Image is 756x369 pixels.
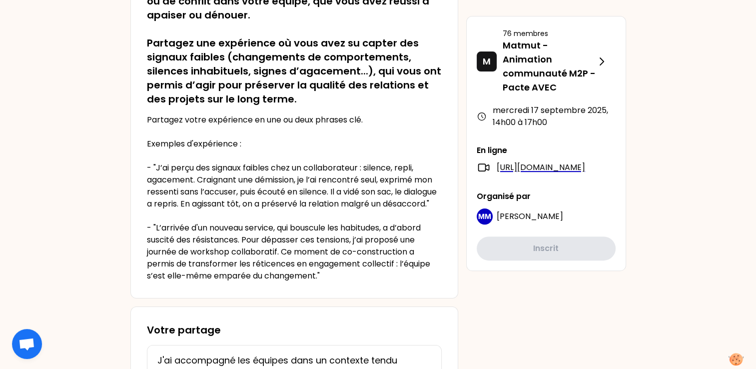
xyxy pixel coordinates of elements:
[147,114,442,282] p: Partagez votre expérience en une ou deux phrases clé. Exemples d'expérience : - "J’ai perçu des s...
[477,104,616,128] div: mercredi 17 septembre 2025 , 14h00 à 17h00
[497,210,563,222] span: [PERSON_NAME]
[477,144,616,156] p: En ligne
[503,38,596,94] p: Matmut - Animation communauté M2P - Pacte AVEC
[503,28,596,38] p: 76 membres
[483,54,491,68] p: M
[478,211,491,221] p: MM
[147,323,442,337] h3: Votre partage
[477,190,616,202] p: Organisé par
[477,236,616,260] button: Inscrit
[12,329,42,359] div: Ouvrir le chat
[497,161,585,173] a: [URL][DOMAIN_NAME]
